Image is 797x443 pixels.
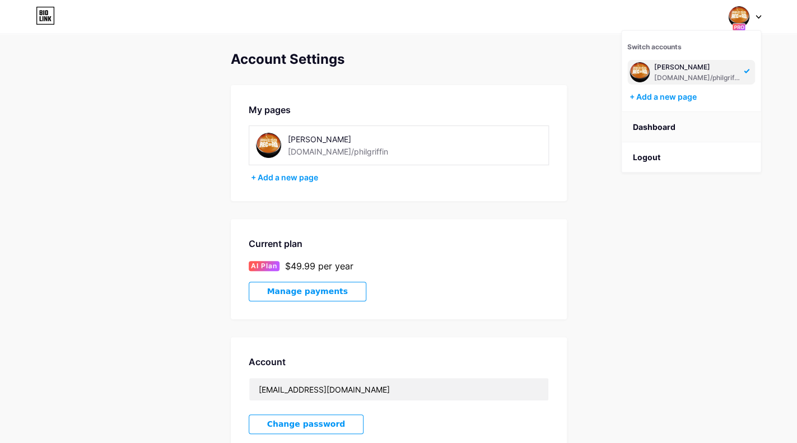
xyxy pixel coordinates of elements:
[630,91,755,102] div: + Add a new page
[288,133,446,145] div: [PERSON_NAME]
[251,261,277,271] span: AI Plan
[288,146,388,157] div: [DOMAIN_NAME]/philgriffin
[267,287,348,296] span: Manage payments
[249,414,364,434] button: Change password
[249,237,549,250] div: Current plan
[249,282,366,301] button: Manage payments
[251,172,549,183] div: + Add a new page
[249,378,548,400] input: Email
[256,133,281,158] img: philgriffin
[249,103,549,116] div: My pages
[249,355,549,369] div: Account
[622,142,761,172] li: Logout
[630,62,650,82] img: philgriffin
[654,73,740,82] div: [DOMAIN_NAME]/philgriffin
[622,112,761,142] a: Dashboard
[267,419,346,429] span: Change password
[654,63,740,72] div: [PERSON_NAME]
[728,6,749,27] img: philgriffin
[285,259,353,273] div: $49.99 per year
[231,52,567,67] div: Account Settings
[627,43,682,51] span: Switch accounts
